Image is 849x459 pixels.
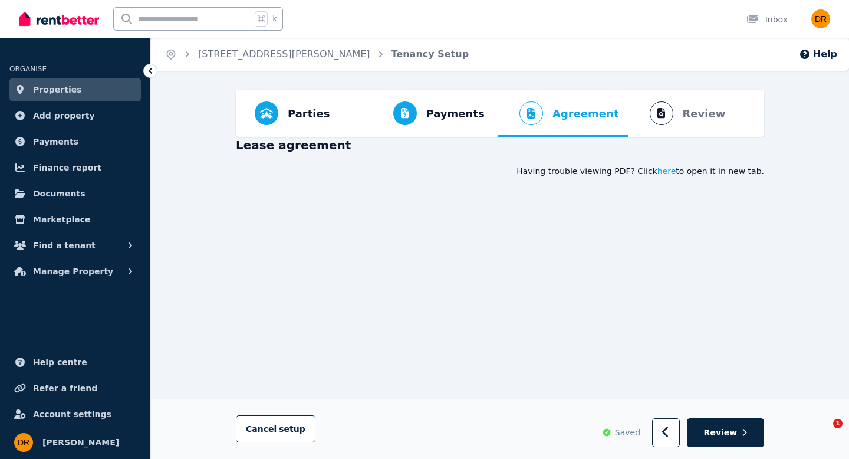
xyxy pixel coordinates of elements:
[236,165,764,177] div: Having trouble viewing PDF? Click to open it in new tab.
[14,433,33,452] img: Daniela Riccio
[236,137,764,153] h3: Lease agreement
[615,427,640,439] span: Saved
[33,135,78,149] span: Payments
[391,47,469,61] span: Tenancy Setup
[33,109,95,123] span: Add property
[236,416,315,443] button: Cancelsetup
[42,435,119,450] span: [PERSON_NAME]
[288,106,330,122] span: Parties
[372,90,494,137] button: Payments
[33,186,85,201] span: Documents
[9,182,141,205] a: Documents
[9,208,141,231] a: Marketplace
[498,90,628,137] button: Agreement
[657,165,676,177] span: here
[9,350,141,374] a: Help centre
[426,106,485,122] span: Payments
[33,407,111,421] span: Account settings
[245,90,339,137] button: Parties
[687,419,764,448] button: Review
[9,78,141,101] a: Properties
[9,234,141,257] button: Find a tenant
[33,83,82,97] span: Properties
[19,10,99,28] img: RentBetter
[9,156,141,179] a: Finance report
[33,212,90,227] span: Marketplace
[272,14,277,24] span: k
[33,160,101,175] span: Finance report
[246,425,305,434] span: Cancel
[33,355,87,369] span: Help centre
[9,402,141,426] a: Account settings
[746,14,788,25] div: Inbox
[9,104,141,127] a: Add property
[33,264,113,278] span: Manage Property
[811,9,830,28] img: Daniela Riccio
[279,424,305,435] span: setup
[552,106,619,122] span: Agreement
[198,48,370,60] a: [STREET_ADDRESS][PERSON_NAME]
[9,65,47,73] span: ORGANISE
[9,376,141,400] a: Refer a friend
[833,419,843,428] span: 1
[809,419,837,447] iframe: Intercom live chat
[704,427,738,439] span: Review
[799,47,837,61] button: Help
[33,238,96,253] span: Find a tenant
[9,130,141,153] a: Payments
[9,260,141,283] button: Manage Property
[151,38,483,71] nav: Breadcrumb
[236,90,764,137] nav: Progress
[33,381,97,395] span: Refer a friend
